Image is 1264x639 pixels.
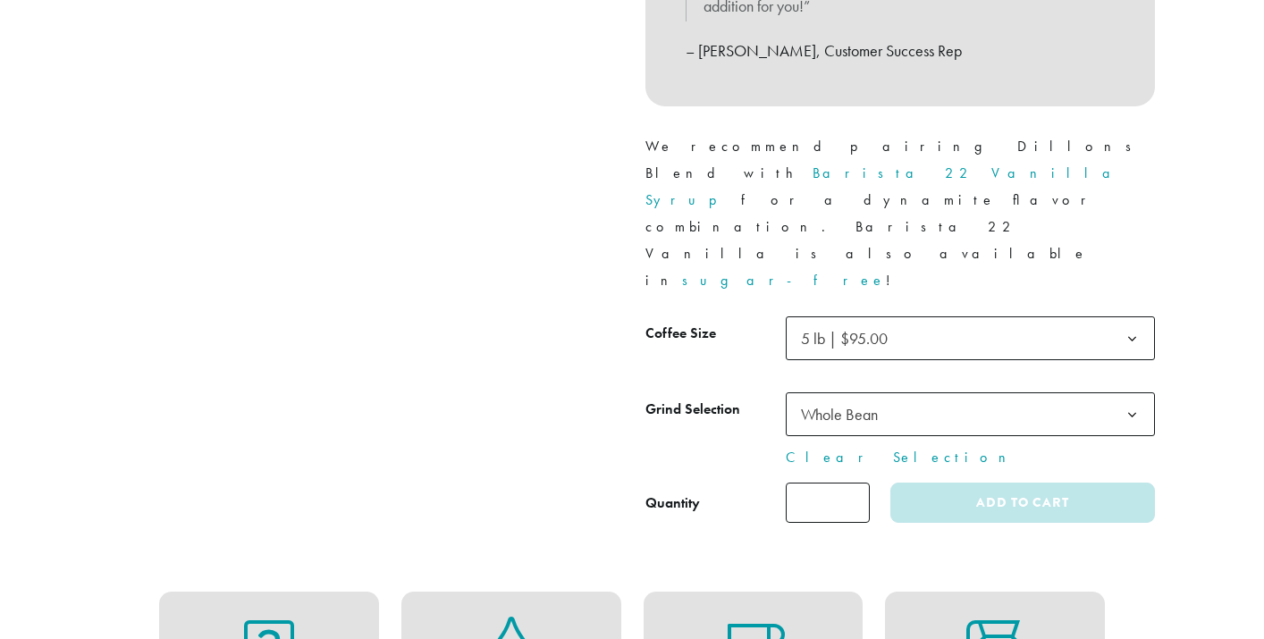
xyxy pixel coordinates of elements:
[645,164,1125,209] a: Barista 22 Vanilla Syrup
[645,133,1155,294] p: We recommend pairing Dillons Blend with for a dynamite flavor combination. Barista 22 Vanilla is ...
[686,36,1115,66] p: – [PERSON_NAME], Customer Success Rep
[794,397,896,432] span: Whole Bean
[786,316,1155,360] span: 5 lb | $95.00
[794,321,906,356] span: 5 lb | $95.00
[645,492,700,514] div: Quantity
[645,397,786,423] label: Grind Selection
[801,328,888,349] span: 5 lb | $95.00
[682,271,886,290] a: sugar-free
[890,483,1155,523] button: Add to cart
[786,392,1155,436] span: Whole Bean
[801,404,878,425] span: Whole Bean
[786,483,870,523] input: Product quantity
[786,447,1155,468] a: Clear Selection
[645,321,786,347] label: Coffee Size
